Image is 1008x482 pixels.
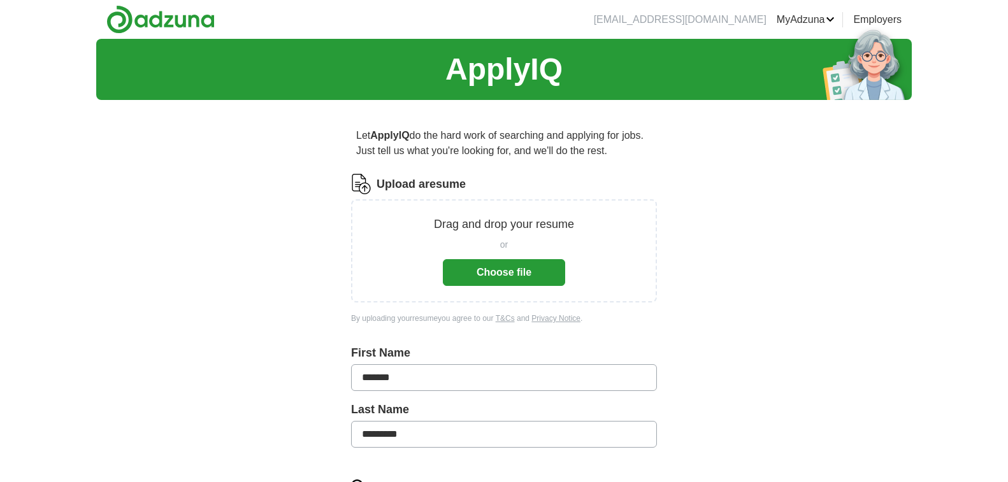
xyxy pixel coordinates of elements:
button: Choose file [443,259,565,286]
a: T&Cs [496,314,515,323]
label: First Name [351,344,657,362]
a: Employers [853,12,902,27]
a: Privacy Notice [531,314,580,323]
strong: ApplyIQ [370,130,409,141]
a: MyAdzuna [777,12,835,27]
div: By uploading your resume you agree to our and . [351,313,657,324]
img: Adzuna logo [106,5,215,34]
span: or [500,238,508,252]
p: Let do the hard work of searching and applying for jobs. Just tell us what you're looking for, an... [351,123,657,164]
label: Upload a resume [377,176,466,193]
h1: ApplyIQ [445,46,563,92]
p: Drag and drop your resume [434,216,574,233]
label: Last Name [351,401,657,418]
li: [EMAIL_ADDRESS][DOMAIN_NAME] [594,12,767,27]
img: CV Icon [351,174,371,194]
